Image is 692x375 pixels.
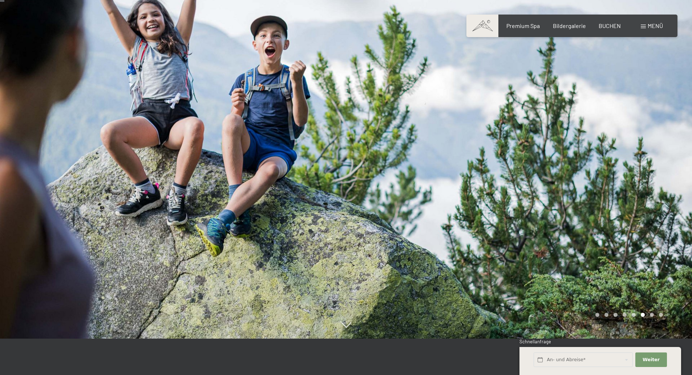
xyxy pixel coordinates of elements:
div: Carousel Page 1 [595,313,599,317]
span: Menü [648,22,663,29]
div: Carousel Page 5 [632,313,636,317]
span: Schnellanfrage [519,339,551,344]
div: Carousel Page 7 [650,313,654,317]
button: Weiter [635,352,667,367]
div: Carousel Pagination [593,313,663,317]
div: Carousel Page 6 (Current Slide) [641,313,645,317]
div: Carousel Page 4 [623,313,627,317]
a: Bildergalerie [553,22,586,29]
div: Carousel Page 8 [659,313,663,317]
span: Weiter [643,356,660,363]
div: Carousel Page 2 [604,313,608,317]
div: Carousel Page 3 [614,313,618,317]
a: BUCHEN [599,22,621,29]
a: Premium Spa [506,22,540,29]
